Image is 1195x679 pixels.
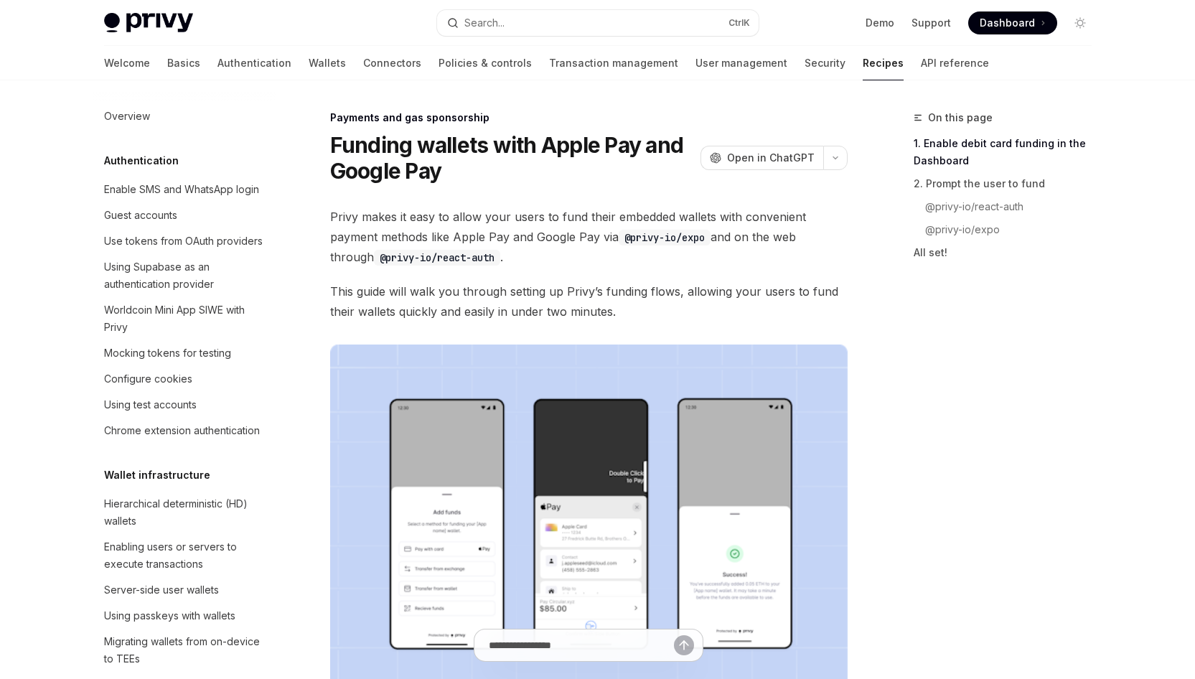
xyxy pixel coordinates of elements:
[330,111,848,125] div: Payments and gas sponsorship
[928,109,993,126] span: On this page
[104,301,268,336] div: Worldcoin Mini App SIWE with Privy
[104,233,263,250] div: Use tokens from OAuth providers
[93,254,276,297] a: Using Supabase as an authentication provider
[104,258,268,293] div: Using Supabase as an authentication provider
[104,607,235,624] div: Using passkeys with wallets
[549,46,678,80] a: Transaction management
[727,151,815,165] span: Open in ChatGPT
[93,177,276,202] a: Enable SMS and WhatsApp login
[93,297,276,340] a: Worldcoin Mini App SIWE with Privy
[104,370,192,388] div: Configure cookies
[330,207,848,267] span: Privy makes it easy to allow your users to fund their embedded wallets with convenient payment me...
[619,230,711,245] code: @privy-io/expo
[914,132,1103,172] a: 1. Enable debit card funding in the Dashboard
[167,46,200,80] a: Basics
[104,13,193,33] img: light logo
[104,422,260,439] div: Chrome extension authentication
[363,46,421,80] a: Connectors
[805,46,845,80] a: Security
[700,146,823,170] button: Open in ChatGPT
[93,228,276,254] a: Use tokens from OAuth providers
[93,629,276,672] a: Migrating wallets from on-device to TEEs
[863,46,904,80] a: Recipes
[104,152,179,169] h5: Authentication
[980,16,1035,30] span: Dashboard
[695,46,787,80] a: User management
[309,46,346,80] a: Wallets
[104,467,210,484] h5: Wallet infrastructure
[914,241,1103,264] a: All set!
[104,396,197,413] div: Using test accounts
[866,16,894,30] a: Demo
[93,392,276,418] a: Using test accounts
[437,10,759,36] button: Search...CtrlK
[374,250,500,266] code: @privy-io/react-auth
[104,633,268,668] div: Migrating wallets from on-device to TEEs
[93,534,276,577] a: Enabling users or servers to execute transactions
[330,281,848,322] span: This guide will walk you through setting up Privy’s funding flows, allowing your users to fund th...
[104,46,150,80] a: Welcome
[93,103,276,129] a: Overview
[1069,11,1092,34] button: Toggle dark mode
[912,16,951,30] a: Support
[93,418,276,444] a: Chrome extension authentication
[104,207,177,224] div: Guest accounts
[728,17,750,29] span: Ctrl K
[925,218,1103,241] a: @privy-io/expo
[104,495,268,530] div: Hierarchical deterministic (HD) wallets
[104,581,219,599] div: Server-side user wallets
[104,538,268,573] div: Enabling users or servers to execute transactions
[104,345,231,362] div: Mocking tokens for testing
[674,635,694,655] button: Send message
[104,108,150,125] div: Overview
[968,11,1057,34] a: Dashboard
[921,46,989,80] a: API reference
[93,340,276,366] a: Mocking tokens for testing
[217,46,291,80] a: Authentication
[93,491,276,534] a: Hierarchical deterministic (HD) wallets
[93,577,276,603] a: Server-side user wallets
[330,132,695,184] h1: Funding wallets with Apple Pay and Google Pay
[104,181,259,198] div: Enable SMS and WhatsApp login
[439,46,532,80] a: Policies & controls
[93,366,276,392] a: Configure cookies
[93,603,276,629] a: Using passkeys with wallets
[925,195,1103,218] a: @privy-io/react-auth
[93,202,276,228] a: Guest accounts
[464,14,505,32] div: Search...
[914,172,1103,195] a: 2. Prompt the user to fund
